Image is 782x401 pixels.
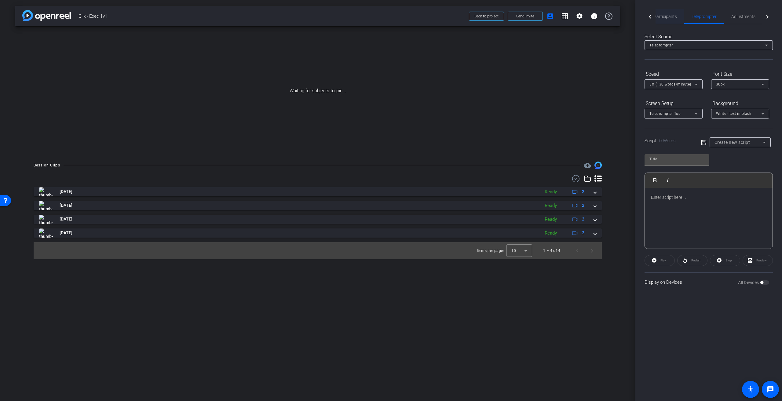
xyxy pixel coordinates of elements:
div: Font Size [711,69,769,79]
span: [DATE] [60,230,72,236]
span: 2 [582,216,584,222]
img: thumb-nail [39,228,53,238]
mat-expansion-panel-header: thumb-nail[DATE]Ready2 [34,215,602,224]
button: Send invite [508,12,543,21]
img: thumb-nail [39,201,53,210]
span: [DATE] [60,188,72,195]
div: Waiting for subjects to join... [15,26,620,155]
img: app-logo [22,10,71,21]
div: Background [711,98,769,109]
span: Teleprompter Top [649,111,681,116]
button: Next page [585,243,599,258]
img: Session clips [594,162,602,169]
span: Teleprompter [692,14,717,19]
span: [DATE] [60,216,72,222]
div: Ready [542,202,560,209]
span: 2 [582,202,584,209]
span: Teleprompter [649,43,673,47]
span: 3X (130 words/minute) [649,82,691,86]
span: 0 Words [659,138,676,144]
mat-icon: message [767,386,774,393]
span: Destinations for your clips [584,162,591,169]
div: Select Source [645,33,773,40]
span: [DATE] [60,202,72,209]
div: Speed [645,69,703,79]
mat-icon: account_box [546,13,554,20]
div: Script [645,137,692,144]
img: thumb-nail [39,187,53,196]
button: Back to project [469,12,504,21]
span: Participants [654,14,677,19]
span: Send invite [516,14,534,19]
span: Adjustments [731,14,755,19]
span: 2 [582,188,584,195]
div: Ready [542,216,560,223]
div: Screen Setup [645,98,703,109]
mat-icon: info [590,13,598,20]
button: Previous page [570,243,585,258]
label: All Devices [738,279,760,286]
button: Italic (Ctrl+I) [662,174,674,186]
mat-icon: cloud_upload [584,162,591,169]
div: Ready [542,230,560,237]
mat-expansion-panel-header: thumb-nail[DATE]Ready2 [34,201,602,210]
div: Items per page: [477,248,504,254]
span: Create new script [714,140,750,145]
div: Ready [542,188,560,195]
span: 2 [582,230,584,236]
div: Display on Devices [645,272,773,292]
span: White - text in black [716,111,751,116]
mat-expansion-panel-header: thumb-nail[DATE]Ready2 [34,187,602,196]
mat-expansion-panel-header: thumb-nail[DATE]Ready2 [34,228,602,238]
span: Back to project [474,14,499,18]
mat-icon: accessibility [747,386,754,393]
span: Qlik - Exec 1v1 [79,10,465,22]
button: Bold (Ctrl+B) [649,174,661,186]
mat-icon: settings [576,13,583,20]
img: thumb-nail [39,215,53,224]
div: 1 – 4 of 4 [543,248,560,254]
div: Session Clips [34,162,60,168]
mat-icon: grid_on [561,13,568,20]
input: Title [649,155,704,163]
span: 30px [716,82,725,86]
